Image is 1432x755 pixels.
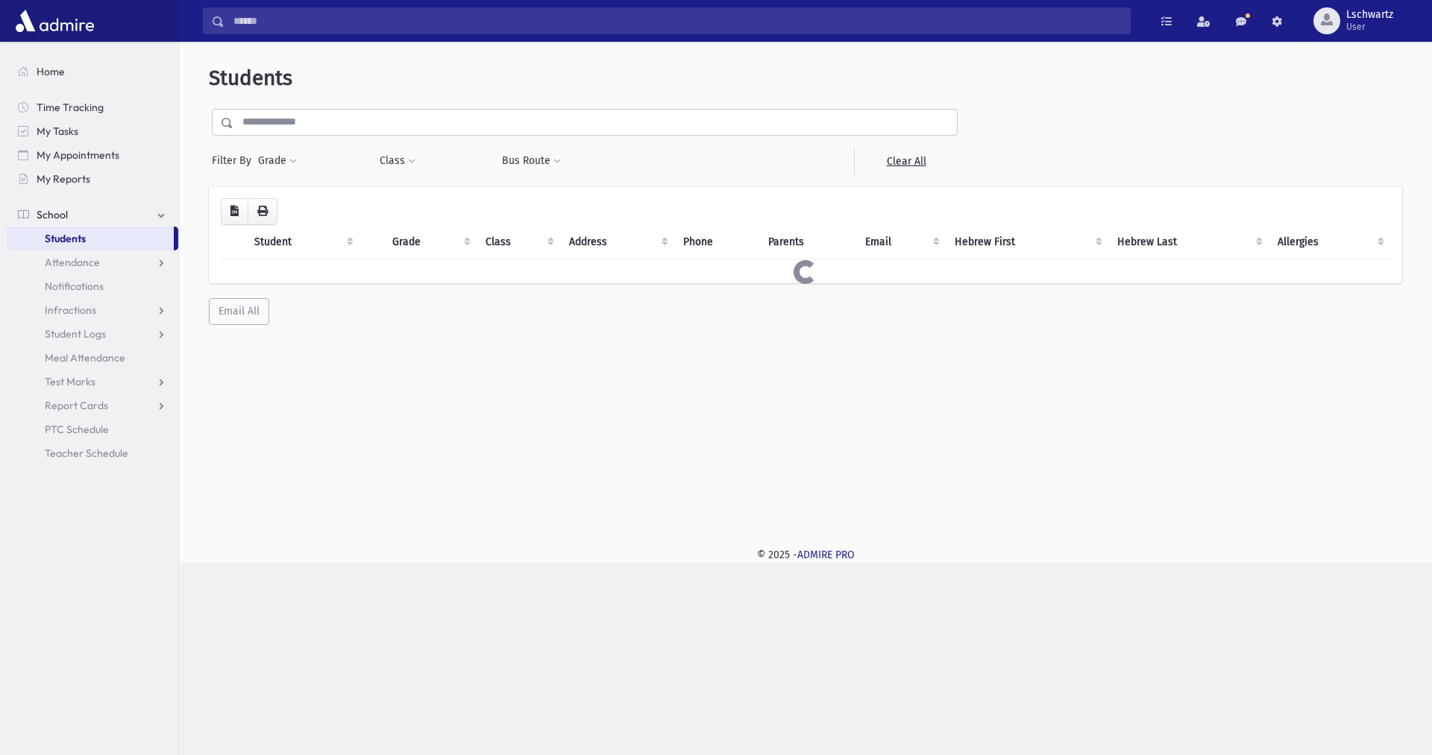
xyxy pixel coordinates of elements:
a: Notifications [6,274,178,298]
a: Student Logs [6,322,178,346]
span: Test Marks [45,375,95,388]
a: Teacher Schedule [6,441,178,465]
th: Address [560,225,674,259]
a: Home [6,60,178,83]
span: Home [37,65,65,78]
span: Students [45,232,86,245]
div: © 2025 - [203,547,1408,563]
th: Class [477,225,560,259]
span: Filter By [212,153,257,168]
span: My Appointments [37,148,119,162]
span: Meal Attendance [45,351,125,364]
th: Hebrew First [946,225,1108,259]
span: Attendance [45,256,100,269]
a: PTC Schedule [6,417,178,441]
a: My Reports [6,167,178,191]
th: Phone [674,225,759,259]
button: Grade [257,148,298,174]
span: My Reports [37,172,90,186]
span: Teacher Schedule [45,446,128,460]
button: Class [379,148,416,174]
a: School [6,203,178,227]
span: Infractions [45,303,96,317]
th: Allergies [1269,225,1390,259]
a: My Tasks [6,119,178,143]
a: Students [6,227,174,250]
span: Lschwartz [1346,9,1393,21]
span: Students [209,66,292,90]
a: Report Cards [6,394,178,417]
span: Time Tracking [37,101,104,114]
th: Parents [759,225,856,259]
span: My Tasks [37,124,78,138]
th: Hebrew Last [1108,225,1269,259]
a: Attendance [6,250,178,274]
a: ADMIRE PRO [797,549,855,561]
span: Student Logs [45,327,106,341]
img: AdmirePro [12,6,98,36]
input: Search [224,7,1130,34]
a: Test Marks [6,370,178,394]
th: Email [856,225,945,259]
a: Time Tracking [6,95,178,119]
button: Email All [209,298,269,325]
button: CSV [221,198,248,225]
span: School [37,208,68,221]
a: Infractions [6,298,178,322]
button: Print [248,198,277,225]
a: Clear All [854,148,958,174]
th: Grade [383,225,477,259]
span: Report Cards [45,399,108,412]
span: User [1346,21,1393,33]
a: My Appointments [6,143,178,167]
th: Student [245,225,359,259]
span: Notifications [45,279,104,293]
a: Meal Attendance [6,346,178,370]
span: PTC Schedule [45,423,109,436]
button: Bus Route [501,148,562,174]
